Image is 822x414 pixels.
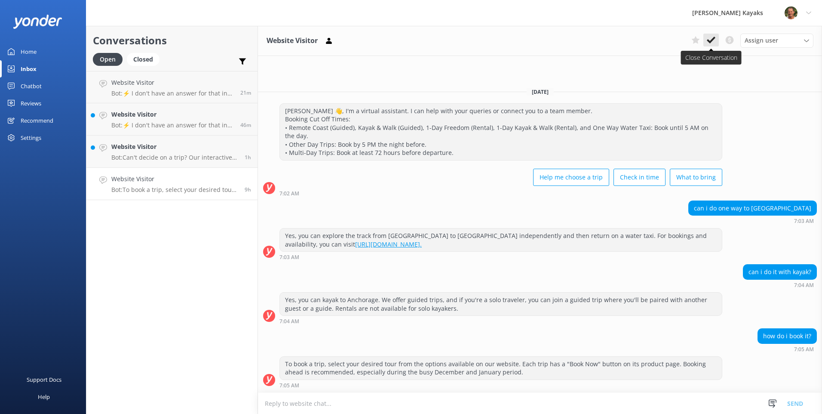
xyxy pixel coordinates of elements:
[279,318,722,324] div: Oct 01 2025 07:04am (UTC +13:00) Pacific/Auckland
[127,54,164,64] a: Closed
[758,346,817,352] div: Oct 01 2025 07:05am (UTC +13:00) Pacific/Auckland
[245,186,251,193] span: Oct 01 2025 07:05am (UTC +13:00) Pacific/Auckland
[279,319,299,324] strong: 7:04 AM
[279,383,299,388] strong: 7:05 AM
[527,88,554,96] span: [DATE]
[240,121,251,129] span: Oct 01 2025 03:25pm (UTC +13:00) Pacific/Auckland
[111,186,238,194] p: Bot: To book a trip, select your desired tour from the options available on our website. Each tri...
[86,71,258,103] a: Website VisitorBot:⚡ I don't have an answer for that in my knowledge base. Please try and rephras...
[279,190,722,196] div: Oct 01 2025 07:02am (UTC +13:00) Pacific/Auckland
[93,53,123,66] div: Open
[355,240,422,248] a: [URL][DOMAIN_NAME].
[27,371,61,388] div: Support Docs
[794,347,814,352] strong: 7:05 AM
[794,219,814,224] strong: 7:03 AM
[111,78,234,87] h4: Website Visitor
[111,174,238,184] h4: Website Visitor
[86,103,258,136] a: Website VisitorBot:⚡ I don't have an answer for that in my knowledge base. Please try and rephras...
[688,218,817,224] div: Oct 01 2025 07:03am (UTC +13:00) Pacific/Auckland
[21,95,41,112] div: Reviews
[111,110,234,119] h4: Website Visitor
[743,265,816,279] div: can i do it with kayak?
[279,254,722,260] div: Oct 01 2025 07:03am (UTC +13:00) Pacific/Auckland
[21,43,37,60] div: Home
[21,112,53,129] div: Recommend
[93,54,127,64] a: Open
[689,201,816,216] div: can i do one way to [GEOGRAPHIC_DATA]
[93,32,251,49] h2: Conversations
[21,129,41,146] div: Settings
[279,382,722,388] div: Oct 01 2025 07:05am (UTC +13:00) Pacific/Auckland
[13,15,62,29] img: yonder-white-logo.png
[740,34,813,47] div: Assign User
[745,36,778,45] span: Assign user
[758,329,816,343] div: how do i book it?
[111,121,234,129] p: Bot: ⚡ I don't have an answer for that in my knowledge base. Please try and rephrase your questio...
[794,283,814,288] strong: 7:04 AM
[280,357,722,380] div: To book a trip, select your desired tour from the options available on our website. Each trip has...
[280,229,722,251] div: Yes, you can explore the track from [GEOGRAPHIC_DATA] to [GEOGRAPHIC_DATA] independently and then...
[613,169,666,186] button: Check in time
[279,191,299,196] strong: 7:02 AM
[111,90,234,97] p: Bot: ⚡ I don't have an answer for that in my knowledge base. Please try and rephrase your questio...
[86,168,258,200] a: Website VisitorBot:To book a trip, select your desired tour from the options available on our web...
[280,293,722,315] div: Yes, you can kayak to Anchorage. We offer guided trips, and if you're a solo traveler, you can jo...
[240,89,251,96] span: Oct 01 2025 03:50pm (UTC +13:00) Pacific/Auckland
[670,169,722,186] button: What to bring
[127,53,159,66] div: Closed
[279,255,299,260] strong: 7:03 AM
[111,154,238,161] p: Bot: Can't decide on a trip? Our interactive quiz can help recommend a great trip to take! Just c...
[785,6,797,19] img: 49-1662257987.jpg
[38,388,50,405] div: Help
[21,60,37,77] div: Inbox
[245,154,251,161] span: Oct 01 2025 03:01pm (UTC +13:00) Pacific/Auckland
[743,282,817,288] div: Oct 01 2025 07:04am (UTC +13:00) Pacific/Auckland
[21,77,42,95] div: Chatbot
[86,136,258,168] a: Website VisitorBot:Can't decide on a trip? Our interactive quiz can help recommend a great trip t...
[533,169,609,186] button: Help me choose a trip
[280,104,722,161] div: [PERSON_NAME] 👋, I'm a virtual assistant. I can help with your queries or connect you to a team m...
[267,35,318,46] h3: Website Visitor
[111,142,238,151] h4: Website Visitor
